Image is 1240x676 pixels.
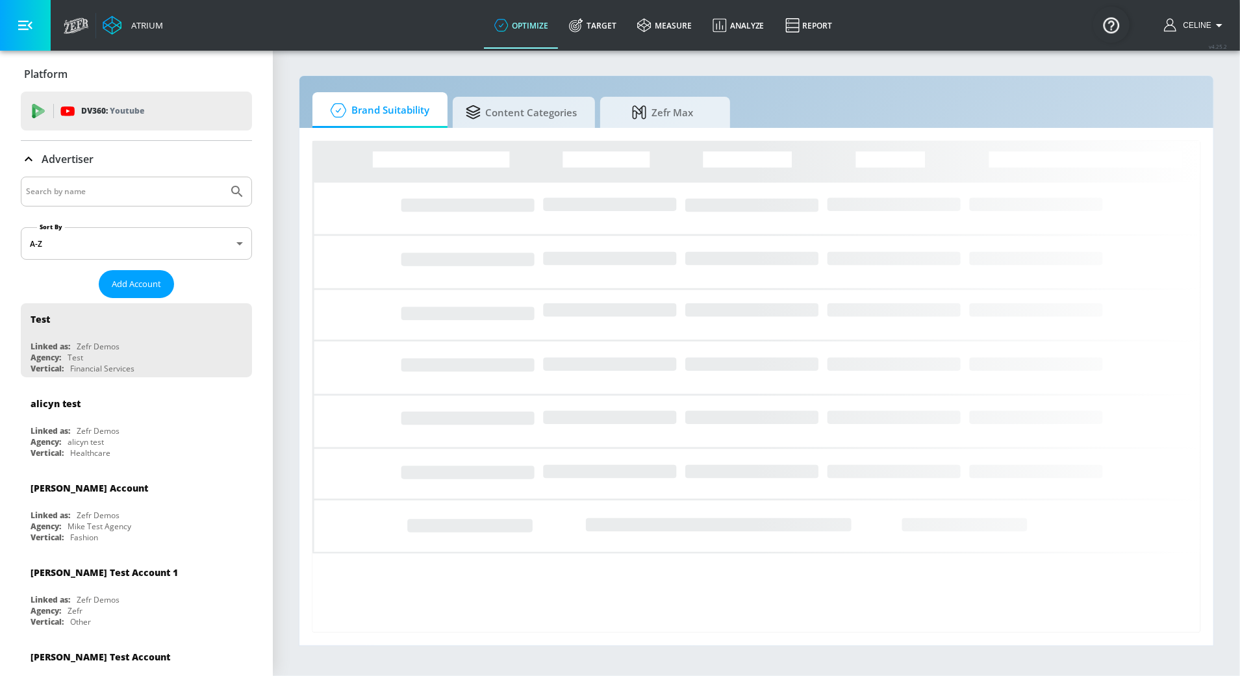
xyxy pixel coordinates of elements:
[31,510,70,521] div: Linked as:
[24,67,68,81] p: Platform
[21,303,252,377] div: TestLinked as:Zefr DemosAgency:TestVertical:Financial Services
[37,223,65,231] label: Sort By
[70,532,98,543] div: Fashion
[21,227,252,260] div: A-Z
[42,152,94,166] p: Advertiser
[325,95,429,126] span: Brand Suitability
[31,605,61,616] div: Agency:
[613,97,712,128] span: Zefr Max
[31,352,61,363] div: Agency:
[31,447,64,458] div: Vertical:
[70,363,134,374] div: Financial Services
[31,616,64,627] div: Vertical:
[775,2,843,49] a: Report
[31,425,70,436] div: Linked as:
[21,141,252,177] div: Advertiser
[77,510,120,521] div: Zefr Demos
[21,557,252,631] div: [PERSON_NAME] Test Account 1Linked as:Zefr DemosAgency:ZefrVertical:Other
[21,388,252,462] div: alicyn testLinked as:Zefr DemosAgency:alicyn testVertical:Healthcare
[1209,43,1227,50] span: v 4.25.2
[31,341,70,352] div: Linked as:
[68,352,83,363] div: Test
[103,16,163,35] a: Atrium
[77,425,120,436] div: Zefr Demos
[31,363,64,374] div: Vertical:
[77,594,120,605] div: Zefr Demos
[26,183,223,200] input: Search by name
[70,447,110,458] div: Healthcare
[559,2,627,49] a: Target
[68,521,131,532] div: Mike Test Agency
[99,270,174,298] button: Add Account
[77,341,120,352] div: Zefr Demos
[68,436,104,447] div: alicyn test
[31,313,50,325] div: Test
[1164,18,1227,33] button: Celine
[21,472,252,546] div: [PERSON_NAME] AccountLinked as:Zefr DemosAgency:Mike Test AgencyVertical:Fashion
[627,2,702,49] a: measure
[68,605,82,616] div: Zefr
[31,436,61,447] div: Agency:
[31,397,81,410] div: alicyn test
[81,104,144,118] p: DV360:
[702,2,775,49] a: Analyze
[31,594,70,605] div: Linked as:
[466,97,577,128] span: Content Categories
[31,651,170,663] div: [PERSON_NAME] Test Account
[1178,21,1211,30] span: login as: celine.ghanbary@zefr.com
[31,566,178,579] div: [PERSON_NAME] Test Account 1
[31,532,64,543] div: Vertical:
[31,521,61,532] div: Agency:
[110,104,144,118] p: Youtube
[21,56,252,92] div: Platform
[21,92,252,131] div: DV360: Youtube
[484,2,559,49] a: optimize
[126,19,163,31] div: Atrium
[70,616,91,627] div: Other
[112,277,161,292] span: Add Account
[31,482,148,494] div: [PERSON_NAME] Account
[1093,6,1130,43] button: Open Resource Center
